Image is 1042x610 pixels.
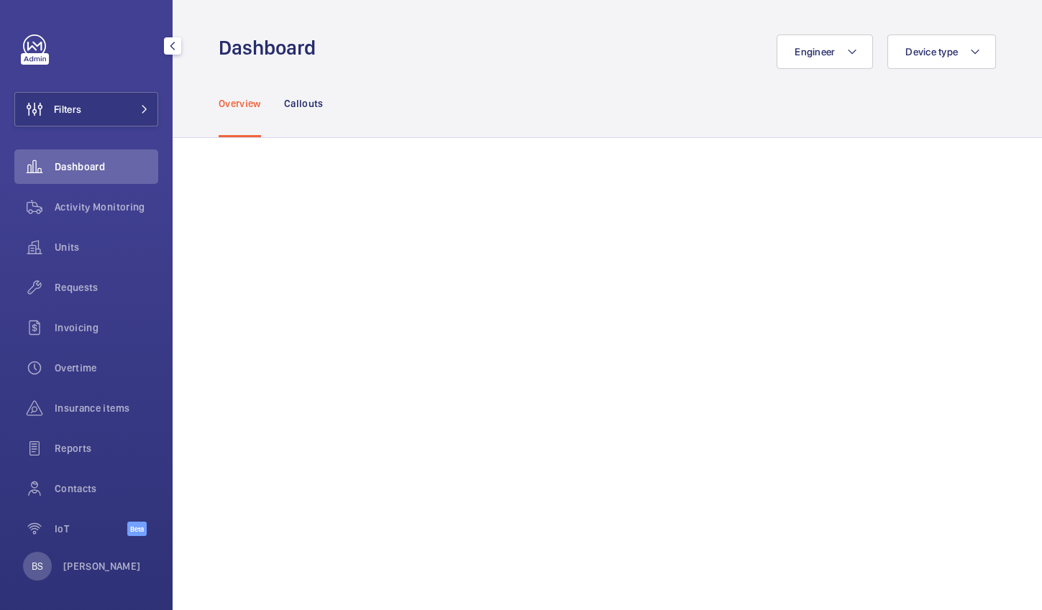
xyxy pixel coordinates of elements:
[55,160,158,174] span: Dashboard
[905,46,958,57] span: Device type
[55,200,158,214] span: Activity Monitoring
[55,441,158,456] span: Reports
[55,361,158,375] span: Overtime
[32,559,43,573] p: BS
[55,320,158,335] span: Invoicing
[55,240,158,254] span: Units
[795,46,835,57] span: Engineer
[55,522,127,536] span: IoT
[55,280,158,295] span: Requests
[63,559,141,573] p: [PERSON_NAME]
[55,401,158,415] span: Insurance items
[284,96,324,111] p: Callouts
[55,481,158,496] span: Contacts
[219,34,324,61] h1: Dashboard
[54,102,81,116] span: Filters
[14,92,158,126] button: Filters
[127,522,147,536] span: Beta
[777,34,873,69] button: Engineer
[219,96,261,111] p: Overview
[887,34,996,69] button: Device type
